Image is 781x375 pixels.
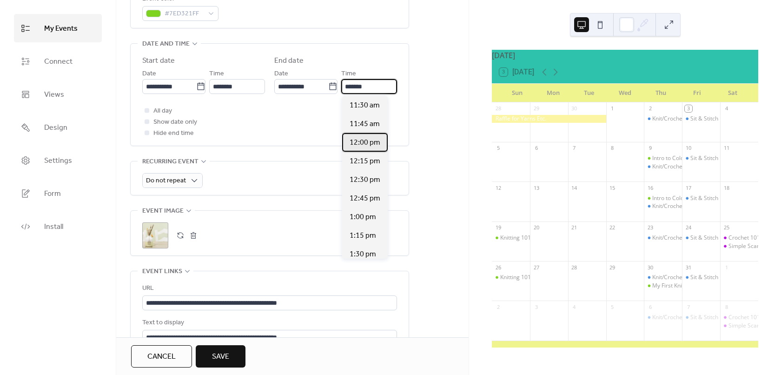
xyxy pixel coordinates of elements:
[142,222,168,248] div: ;
[609,145,616,152] div: 8
[142,317,395,328] div: Text to display
[652,274,700,281] div: Knit/Crochet Night
[652,202,700,210] div: Knit/Crochet Night
[350,119,380,130] span: 11:45 am
[341,68,356,80] span: Time
[14,14,102,42] a: My Events
[492,50,758,61] div: [DATE]
[685,264,692,271] div: 31
[723,184,730,191] div: 18
[495,184,502,191] div: 12
[723,145,730,152] div: 11
[720,322,758,330] div: Simple Scarf Crochet Class (Part 2)
[609,105,616,112] div: 1
[196,345,245,368] button: Save
[609,184,616,191] div: 15
[720,314,758,321] div: Crochet 101 (Part 2)
[350,156,380,167] span: 12:15 pm
[728,234,781,242] div: Crochet 101 (Part 1)
[533,224,540,231] div: 20
[212,351,229,362] span: Save
[690,194,718,202] div: Sit & Stitch
[147,351,176,362] span: Cancel
[492,115,606,123] div: Raffle for Yarns Etc.
[644,234,682,242] div: Knit/Crochet Night
[153,106,172,117] span: All day
[644,282,682,290] div: My First Knitted Sweater Class - Part 1
[682,234,720,242] div: Sit & Stitch
[720,234,758,242] div: Crochet 101 (Part 1)
[647,264,654,271] div: 30
[153,117,197,128] span: Show date only
[492,234,530,242] div: Knitting 101 Part 1/2
[44,87,64,102] span: Views
[723,264,730,271] div: 1
[682,115,720,123] div: Sit & Stitch
[685,184,692,191] div: 17
[647,303,654,310] div: 6
[571,264,578,271] div: 28
[44,121,67,135] span: Design
[350,193,380,204] span: 12:45 pm
[350,137,380,148] span: 12:00 pm
[679,84,715,102] div: Fri
[652,194,708,202] div: Intro to Colorwork 2/2
[499,84,535,102] div: Sun
[44,220,63,234] span: Install
[533,184,540,191] div: 13
[652,234,700,242] div: Knit/Crochet Night
[153,128,194,139] span: Hide end time
[652,282,750,290] div: My First Knitted Sweater Class - Part 1
[647,145,654,152] div: 9
[571,303,578,310] div: 4
[607,84,643,102] div: Wed
[142,266,182,277] span: Event links
[609,264,616,271] div: 29
[533,145,540,152] div: 6
[500,234,553,242] div: Knitting 101 Part 1/2
[682,194,720,202] div: Sit & Stitch
[571,84,607,102] div: Tue
[652,163,700,171] div: Knit/Crochet Night
[14,113,102,141] a: Design
[690,314,718,321] div: Sit & Stitch
[644,314,682,321] div: Knit/Crochet Night
[720,242,758,250] div: Simple Scarf Crochet Class (Part 1)
[571,224,578,231] div: 21
[682,154,720,162] div: Sit & Stitch
[44,187,61,201] span: Form
[44,54,73,69] span: Connect
[44,154,72,168] span: Settings
[492,274,530,281] div: Knitting 101 Part 2/2
[682,314,720,321] div: Sit & Stitch
[533,303,540,310] div: 3
[685,105,692,112] div: 3
[647,184,654,191] div: 16
[571,105,578,112] div: 30
[14,146,102,174] a: Settings
[142,283,395,294] div: URL
[495,145,502,152] div: 5
[690,234,718,242] div: Sit & Stitch
[142,206,184,217] span: Event image
[644,202,682,210] div: Knit/Crochet Night
[644,115,682,123] div: Knit/Crochet Night
[647,105,654,112] div: 2
[533,264,540,271] div: 27
[652,115,700,123] div: Knit/Crochet Night
[644,194,682,202] div: Intro to Colorwork 2/2
[685,145,692,152] div: 10
[209,68,224,80] span: Time
[14,179,102,208] a: Form
[682,274,720,281] div: Sit & Stitch
[644,154,682,162] div: Intro to Colorwork 1/2
[715,84,751,102] div: Sat
[652,154,708,162] div: Intro to Colorwork 1/2
[165,8,204,20] span: #7ED321FF
[14,212,102,241] a: Install
[495,264,502,271] div: 26
[500,274,553,281] div: Knitting 101 Part 2/2
[652,314,700,321] div: Knit/Crochet Night
[350,174,380,186] span: 12:30 pm
[350,230,376,241] span: 1:15 pm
